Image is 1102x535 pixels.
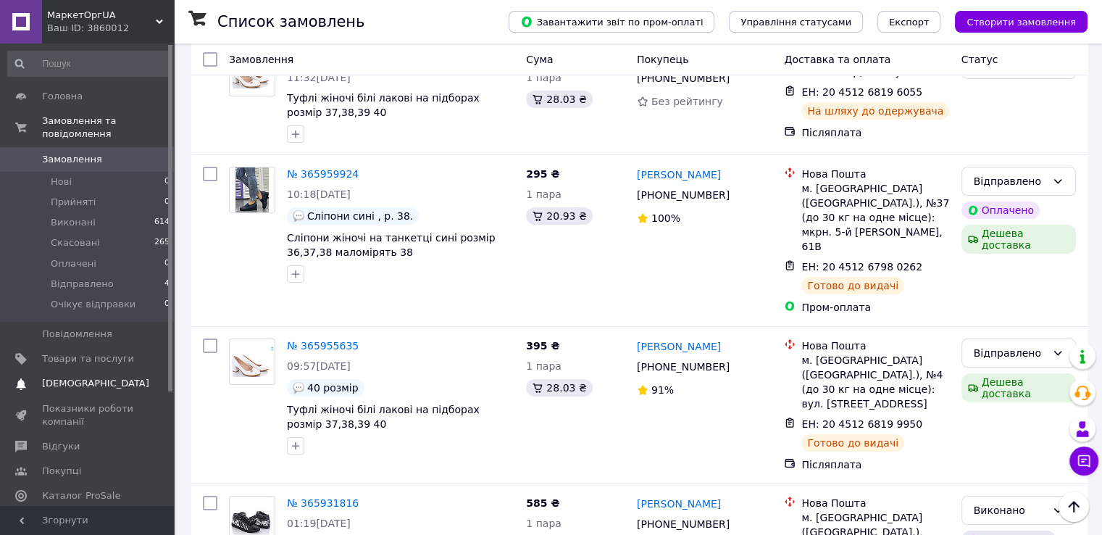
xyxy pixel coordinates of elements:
[974,345,1046,361] div: Відправлено
[526,207,592,225] div: 20.93 ₴
[164,196,170,209] span: 0
[961,54,998,65] span: Статус
[229,339,275,385] a: Фото товару
[526,340,559,352] span: 395 ₴
[637,54,688,65] span: Покупець
[637,497,721,511] a: [PERSON_NAME]
[42,402,134,428] span: Показники роботи компанії
[801,457,949,472] div: Післяплата
[740,17,851,28] span: Управління статусами
[729,11,863,33] button: Управління статусами
[51,257,96,270] span: Оплачені
[651,96,723,107] span: Без рейтингу
[42,115,174,141] span: Замовлення та повідомлення
[634,68,732,88] div: [PHONE_NUMBER]
[42,328,112,341] span: Повідомлення
[961,373,1076,402] div: Дешева доставка
[637,167,721,182] a: [PERSON_NAME]
[287,72,351,83] span: 11:32[DATE]
[801,496,949,510] div: Нова Пошта
[955,11,1088,33] button: Створити замовлення
[42,377,149,390] span: [DEMOGRAPHIC_DATA]
[307,382,359,394] span: 40 розмір
[801,339,949,353] div: Нова Пошта
[293,382,304,394] img: :speech_balloon:
[154,236,170,249] span: 265
[526,360,562,372] span: 1 пара
[230,347,275,377] img: Фото товару
[42,90,83,103] span: Головна
[7,51,171,77] input: Пошук
[164,257,170,270] span: 0
[801,434,904,452] div: Готово до видачі
[47,22,174,35] div: Ваш ID: 3860012
[229,167,275,213] a: Фото товару
[634,185,732,205] div: [PHONE_NUMBER]
[801,125,949,140] div: Післяплата
[287,404,480,430] a: Туфлі жіночі білі лакові на підборах розмір 37,38,39 40
[42,440,80,453] span: Відгуки
[801,353,949,411] div: м. [GEOGRAPHIC_DATA] ([GEOGRAPHIC_DATA].), №4 (до 30 кг на одне місце): вул. [STREET_ADDRESS]
[940,15,1088,27] a: Створити замовлення
[164,175,170,188] span: 0
[42,489,120,502] span: Каталог ProSale
[42,153,102,166] span: Замовлення
[287,188,351,200] span: 10:18[DATE]
[974,173,1046,189] div: Відправлено
[961,202,1040,219] div: Оплачено
[784,54,890,65] span: Доставка та оплата
[889,17,930,28] span: Експорт
[526,168,559,180] span: 295 ₴
[293,210,304,222] img: :speech_balloon:
[801,277,904,294] div: Готово до видачі
[526,379,592,397] div: 28.03 ₴
[1059,492,1089,522] button: Наверх
[287,340,359,352] a: № 365955635
[287,518,351,529] span: 01:19[DATE]
[801,86,922,98] span: ЕН: 20 4512 6819 6055
[801,181,949,254] div: м. [GEOGRAPHIC_DATA] ([GEOGRAPHIC_DATA].), №37 (до 30 кг на одне місце): мкрн. 5-й [PERSON_NAME],...
[634,357,732,377] div: [PHONE_NUMBER]
[287,92,480,118] a: Туфлі жіночі білі лакові на підборах розмір 37,38,39 40
[229,54,293,65] span: Замовлення
[164,298,170,311] span: 0
[509,11,714,33] button: Завантажити звіт по пром-оплаті
[801,300,949,315] div: Пром-оплата
[51,175,72,188] span: Нові
[42,352,134,365] span: Товари та послуги
[801,167,949,181] div: Нова Пошта
[287,497,359,509] a: № 365931816
[634,514,732,534] div: [PHONE_NUMBER]
[235,167,269,212] img: Фото товару
[526,188,562,200] span: 1 пара
[974,502,1046,518] div: Виконано
[526,497,559,509] span: 585 ₴
[637,339,721,354] a: [PERSON_NAME]
[47,9,156,22] span: МаркетОргUA
[51,278,114,291] span: Відправлено
[51,216,96,229] span: Виконані
[287,360,351,372] span: 09:57[DATE]
[801,102,949,120] div: На шляху до одержувача
[164,278,170,291] span: 4
[51,196,96,209] span: Прийняті
[801,418,922,430] span: ЕН: 20 4512 6819 9950
[1069,447,1098,476] button: Чат з покупцем
[651,384,674,396] span: 91%
[307,210,413,222] span: Сліпони сині , р. 38.
[526,91,592,108] div: 28.03 ₴
[51,236,100,249] span: Скасовані
[526,54,553,65] span: Cума
[967,17,1076,28] span: Створити замовлення
[154,216,170,229] span: 614
[287,168,359,180] a: № 365959924
[287,232,496,258] a: Сліпони жіночі на танкетці сині розмір 36,37,38 маломірять 38
[217,13,364,30] h1: Список замовлень
[51,298,135,311] span: Очікує відправки
[526,72,562,83] span: 1 пара
[801,261,922,273] span: ЕН: 20 4512 6798 0262
[520,15,703,28] span: Завантажити звіт по пром-оплаті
